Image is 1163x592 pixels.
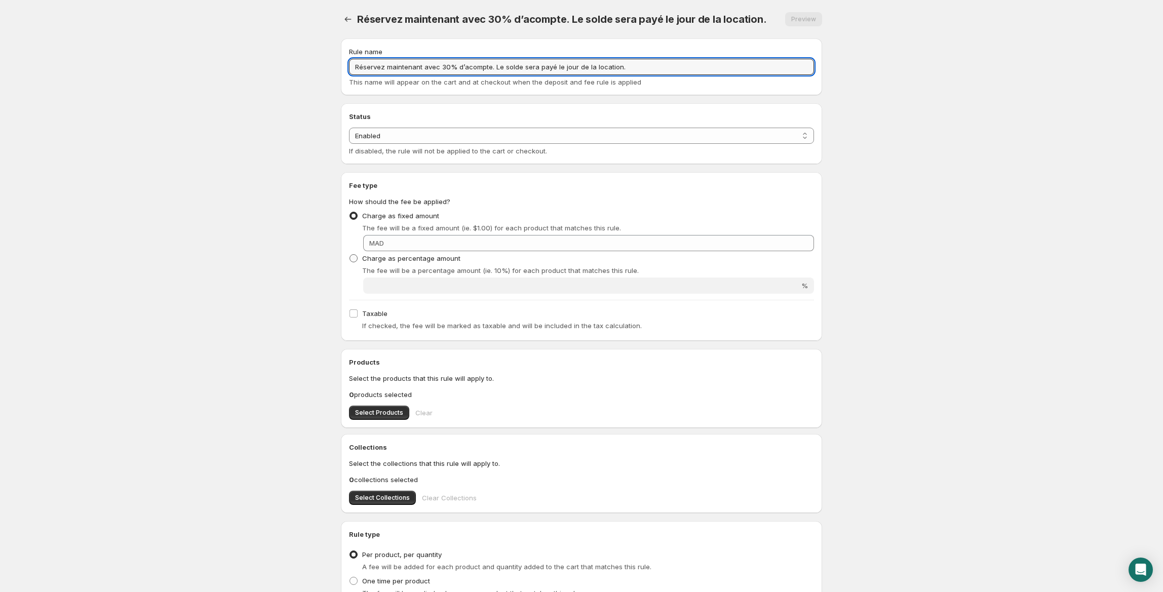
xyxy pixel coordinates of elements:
[349,357,814,367] h2: Products
[349,48,382,56] span: Rule name
[349,390,354,399] b: 0
[349,180,814,190] h2: Fee type
[349,373,814,383] p: Select the products that this rule will apply to.
[362,254,460,262] span: Charge as percentage amount
[349,476,354,484] b: 0
[341,12,355,26] button: Settings
[349,491,416,505] button: Select Collections
[362,563,651,571] span: A fee will be added for each product and quantity added to the cart that matches this rule.
[362,550,442,559] span: Per product, per quantity
[362,322,642,330] span: If checked, the fee will be marked as taxable and will be included in the tax calculation.
[349,458,814,468] p: Select the collections that this rule will apply to.
[1129,558,1153,582] div: Open Intercom Messenger
[349,475,814,485] p: collections selected
[349,442,814,452] h2: Collections
[349,198,450,206] span: How should the fee be applied?
[349,78,641,86] span: This name will appear on the cart and at checkout when the deposit and fee rule is applied
[362,265,814,275] p: The fee will be a percentage amount (ie. 10%) for each product that matches this rule.
[355,409,403,417] span: Select Products
[801,282,808,290] span: %
[357,13,767,25] span: Réservez maintenant avec 30% d’acompte. Le solde sera payé le jour de la location.
[369,239,384,247] span: MAD
[362,577,430,585] span: One time per product
[362,309,387,318] span: Taxable
[362,212,439,220] span: Charge as fixed amount
[349,529,814,539] h2: Rule type
[349,389,814,400] p: products selected
[362,224,621,232] span: The fee will be a fixed amount (ie. $1.00) for each product that matches this rule.
[349,111,814,122] h2: Status
[355,494,410,502] span: Select Collections
[349,147,547,155] span: If disabled, the rule will not be applied to the cart or checkout.
[349,406,409,420] button: Select Products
